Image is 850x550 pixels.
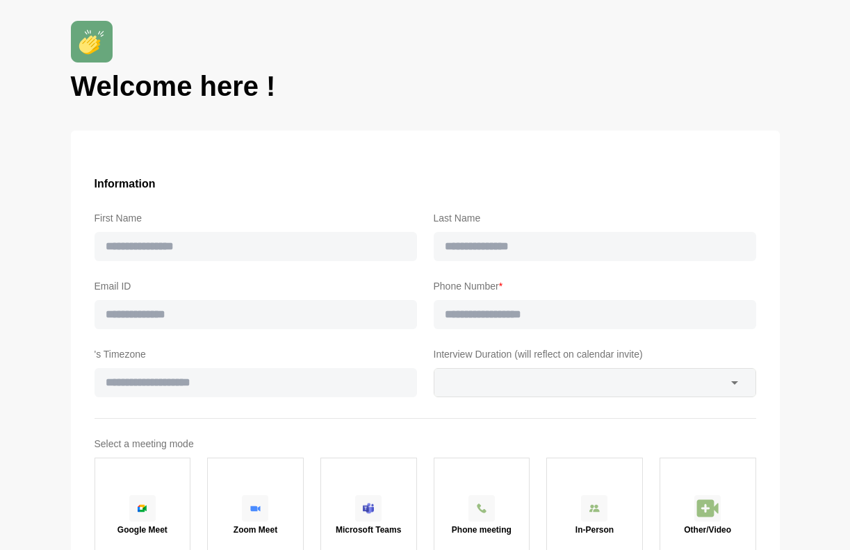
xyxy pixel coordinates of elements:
[95,210,417,226] label: First Name
[434,346,756,362] label: Interview Duration (will reflect on calendar invite)
[684,526,731,534] p: Other/Video
[336,526,401,534] p: Microsoft Teams
[434,210,756,226] label: Last Name
[95,278,417,294] label: Email ID
[95,346,417,362] label: 's Timezone
[452,526,512,534] p: Phone meeting
[71,68,780,104] h1: Welcome here !
[117,526,167,534] p: Google Meet
[95,435,756,452] label: Select a meeting mode
[575,526,614,534] p: In-Person
[95,175,756,193] h3: Information
[234,526,277,534] p: Zoom Meet
[434,278,756,294] label: Phone Number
